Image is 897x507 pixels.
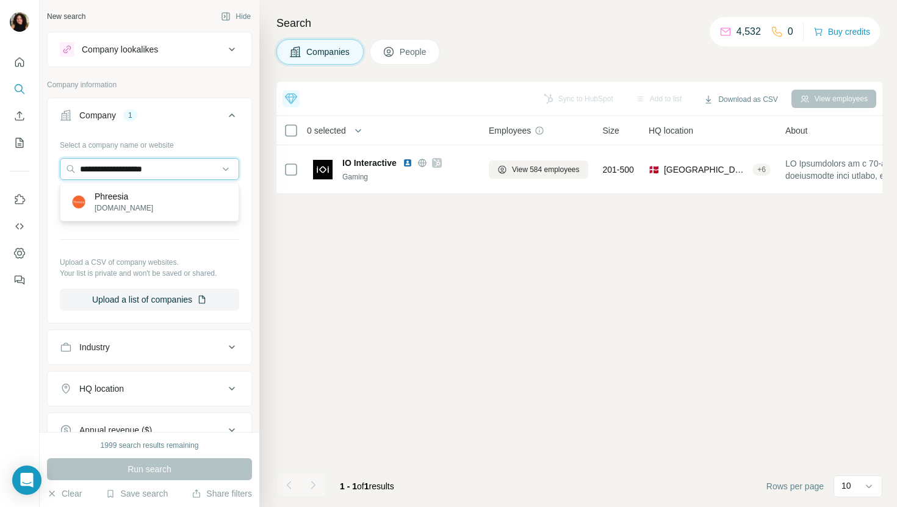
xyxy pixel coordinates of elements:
[489,160,588,179] button: View 584 employees
[60,268,239,279] p: Your list is private and won't be saved or shared.
[47,487,82,500] button: Clear
[48,35,251,64] button: Company lookalikes
[123,110,137,121] div: 1
[306,46,351,58] span: Companies
[10,51,29,73] button: Quick start
[603,124,619,137] span: Size
[364,481,369,491] span: 1
[603,164,634,176] span: 201-500
[307,124,346,137] span: 0 selected
[695,90,786,109] button: Download as CSV
[10,105,29,127] button: Enrich CSV
[841,480,851,492] p: 10
[95,203,153,214] p: [DOMAIN_NAME]
[79,383,124,395] div: HQ location
[212,7,259,26] button: Hide
[489,124,531,137] span: Employees
[48,415,251,445] button: Annual revenue ($)
[357,481,364,491] span: of
[400,46,428,58] span: People
[48,101,251,135] button: Company1
[340,481,394,491] span: results
[48,333,251,362] button: Industry
[342,171,474,182] div: Gaming
[47,79,252,90] p: Company information
[10,12,29,32] img: Avatar
[785,124,808,137] span: About
[340,481,357,491] span: 1 - 1
[752,164,771,175] div: + 6
[276,15,882,32] h4: Search
[192,487,252,500] button: Share filters
[512,164,580,175] span: View 584 employees
[664,164,747,176] span: [GEOGRAPHIC_DATA], [GEOGRAPHIC_DATA]|[GEOGRAPHIC_DATA]
[649,164,659,176] span: 🇩🇰
[10,132,29,154] button: My lists
[766,480,824,492] span: Rows per page
[60,289,239,311] button: Upload a list of companies
[788,24,793,39] p: 0
[10,189,29,210] button: Use Surfe on LinkedIn
[649,124,693,137] span: HQ location
[313,160,333,179] img: Logo of IO Interactive
[106,487,168,500] button: Save search
[10,78,29,100] button: Search
[82,43,158,56] div: Company lookalikes
[12,466,41,495] div: Open Intercom Messenger
[342,157,397,169] span: IO Interactive
[79,424,152,436] div: Annual revenue ($)
[10,269,29,291] button: Feedback
[47,11,85,22] div: New search
[101,440,199,451] div: 1999 search results remaining
[10,215,29,237] button: Use Surfe API
[60,135,239,151] div: Select a company name or website
[70,193,87,210] img: Phreesia
[10,242,29,264] button: Dashboard
[79,109,116,121] div: Company
[813,23,870,40] button: Buy credits
[48,374,251,403] button: HQ location
[403,158,412,168] img: LinkedIn logo
[737,24,761,39] p: 4,532
[79,341,110,353] div: Industry
[95,190,153,203] p: Phreesia
[60,257,239,268] p: Upload a CSV of company websites.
